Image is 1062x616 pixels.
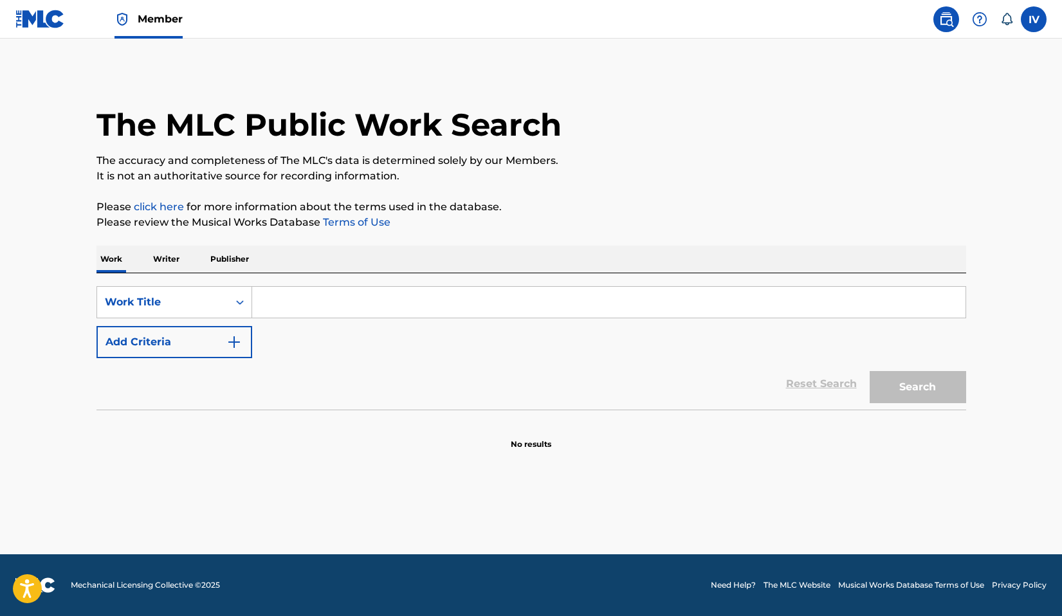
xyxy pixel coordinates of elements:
[96,105,562,144] h1: The MLC Public Work Search
[511,423,551,450] p: No results
[134,201,184,213] a: click here
[96,246,126,273] p: Work
[938,12,954,27] img: search
[96,286,966,410] form: Search Form
[1000,13,1013,26] div: Notifications
[967,6,993,32] div: Help
[96,153,966,168] p: The accuracy and completeness of The MLC's data is determined solely by our Members.
[15,577,55,593] img: logo
[15,10,65,28] img: MLC Logo
[320,216,390,228] a: Terms of Use
[96,199,966,215] p: Please for more information about the terms used in the database.
[992,579,1047,591] a: Privacy Policy
[206,246,253,273] p: Publisher
[226,334,242,350] img: 9d2ae6d4665cec9f34b9.svg
[96,215,966,230] p: Please review the Musical Works Database
[972,12,987,27] img: help
[838,579,984,591] a: Musical Works Database Terms of Use
[96,326,252,358] button: Add Criteria
[933,6,959,32] a: Public Search
[1021,6,1047,32] div: User Menu
[96,168,966,184] p: It is not an authoritative source for recording information.
[149,246,183,273] p: Writer
[105,294,221,310] div: Work Title
[711,579,756,591] a: Need Help?
[114,12,130,27] img: Top Rightsholder
[764,579,830,591] a: The MLC Website
[138,12,183,26] span: Member
[71,579,220,591] span: Mechanical Licensing Collective © 2025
